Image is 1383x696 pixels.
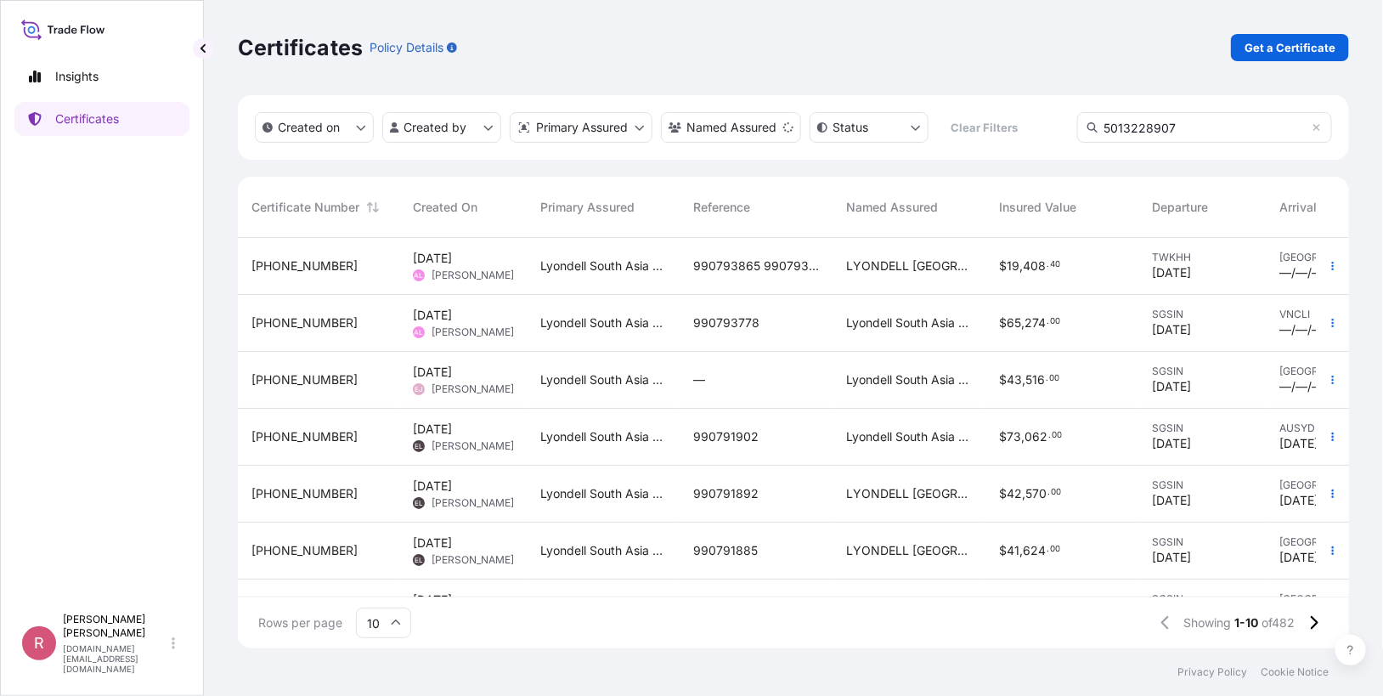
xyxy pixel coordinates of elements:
p: Clear Filters [951,119,1019,136]
p: [PERSON_NAME] [PERSON_NAME] [63,613,168,640]
span: 408 [1023,260,1046,272]
p: Certificates [55,110,119,127]
span: Insured Value [999,199,1076,216]
a: Insights [14,59,189,93]
span: [PERSON_NAME] [432,269,514,282]
span: Showing [1184,614,1232,631]
span: SGSIN [1152,478,1252,492]
span: EL [415,552,423,569]
span: [DATE] [413,591,452,608]
span: Lyondell South Asia Pte Ltd [846,314,972,331]
span: 40 [1050,262,1060,268]
span: Lyondell South Asia Pte Ltd [846,428,972,445]
span: , [1022,374,1025,386]
span: Lyondell South Asia Pte Ltd. [540,371,666,388]
span: 42 [1007,488,1022,500]
span: [DATE] [1279,435,1318,452]
span: EL [415,495,423,512]
span: , [1022,488,1025,500]
span: [GEOGRAPHIC_DATA] [1279,535,1354,549]
span: $ [999,488,1007,500]
input: Search Certificate or Reference... [1077,112,1332,143]
span: 73 [1007,431,1021,443]
span: SGSIN [1152,422,1252,435]
p: Status [833,119,868,136]
span: 516 [1025,374,1045,386]
span: , [1021,431,1025,443]
span: Lyondell South Asia Pte Ltd [846,371,972,388]
span: [DATE] [1152,492,1191,509]
span: SGSIN [1152,535,1252,549]
p: Created by [404,119,467,136]
span: [GEOGRAPHIC_DATA] [1279,251,1354,264]
span: Lyondell South Asia Pte Ltd. [540,257,666,274]
a: Get a Certificate [1231,34,1349,61]
span: 00 [1051,489,1061,495]
span: [DATE] [1152,549,1191,566]
span: SGSIN [1152,592,1252,606]
span: 43 [1007,374,1022,386]
span: [GEOGRAPHIC_DATA] [1279,365,1354,378]
p: Primary Assured [536,119,628,136]
span: [PHONE_NUMBER] [251,542,358,559]
span: Rows per page [258,614,342,631]
span: [DATE] [413,421,452,438]
span: [DATE] [1152,321,1191,338]
span: [PHONE_NUMBER] [251,314,358,331]
span: [DATE] [1152,264,1191,281]
span: 1-10 [1235,614,1259,631]
span: , [1019,260,1023,272]
span: EJ [415,381,423,398]
span: Lyondell South Asia Pte Ltd. [540,542,666,559]
span: , [1019,545,1023,557]
span: Arrival [1279,199,1317,216]
p: Get a Certificate [1245,39,1335,56]
span: 274 [1025,317,1046,329]
span: 19 [1007,260,1019,272]
span: Named Assured [846,199,938,216]
p: Policy Details [370,39,443,56]
span: SGSIN [1152,365,1252,378]
button: distributor Filter options [510,112,652,143]
p: Named Assured [686,119,776,136]
a: Privacy Policy [1177,665,1247,679]
span: [DATE] [413,250,452,267]
span: [PHONE_NUMBER] [251,428,358,445]
span: [PHONE_NUMBER] [251,485,358,502]
span: [PERSON_NAME] [432,553,514,567]
span: AL [415,324,424,341]
a: Cookie Notice [1261,665,1329,679]
span: — [693,371,705,388]
span: . [1047,319,1049,325]
span: [DATE] [413,535,452,552]
span: of 482 [1262,614,1296,631]
button: createdBy Filter options [382,112,501,143]
span: [DATE] [1152,378,1191,395]
span: Certificate Number [251,199,359,216]
span: 990793865 990793866 [693,257,819,274]
span: 990793778 [693,314,759,331]
span: $ [999,374,1007,386]
span: R [34,635,44,652]
span: 990791892 [693,485,759,502]
span: —/—/— [1279,321,1324,338]
span: 65 [1007,317,1021,329]
span: . [1047,546,1049,552]
span: LYONDELL [GEOGRAPHIC_DATA] PTE. LTD. [846,542,972,559]
span: AUSYD [1279,422,1354,435]
span: Lyondell South Asia Pte Ltd. [540,428,666,445]
span: Created On [413,199,477,216]
span: 990791902 [693,428,759,445]
button: cargoOwner Filter options [661,112,801,143]
span: 062 [1025,431,1047,443]
span: . [1047,489,1050,495]
button: Clear Filters [937,114,1032,141]
span: TWKHH [1152,251,1252,264]
p: Certificates [238,34,363,61]
span: Departure [1152,199,1208,216]
span: , [1021,317,1025,329]
span: —/—/— [1279,378,1324,395]
span: [PERSON_NAME] [432,439,514,453]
